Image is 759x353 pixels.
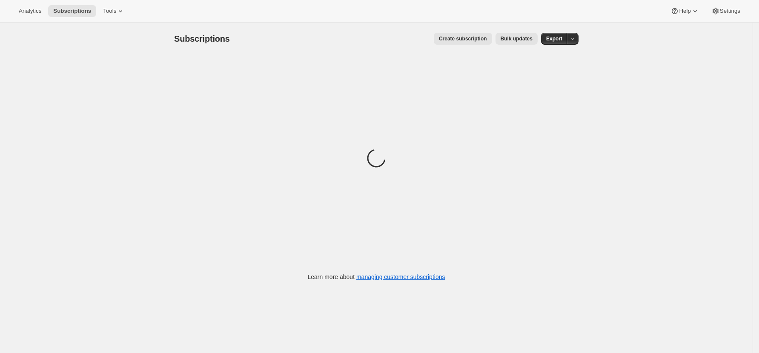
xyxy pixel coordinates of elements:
[53,8,91,14] span: Subscriptions
[174,34,230,43] span: Subscriptions
[98,5,130,17] button: Tools
[546,35,562,42] span: Export
[14,5,46,17] button: Analytics
[434,33,492,45] button: Create subscription
[665,5,704,17] button: Help
[356,273,445,280] a: managing customer subscriptions
[720,8,740,14] span: Settings
[679,8,690,14] span: Help
[541,33,567,45] button: Export
[48,5,96,17] button: Subscriptions
[19,8,41,14] span: Analytics
[103,8,116,14] span: Tools
[501,35,533,42] span: Bulk updates
[495,33,538,45] button: Bulk updates
[706,5,745,17] button: Settings
[308,273,445,281] p: Learn more about
[439,35,487,42] span: Create subscription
